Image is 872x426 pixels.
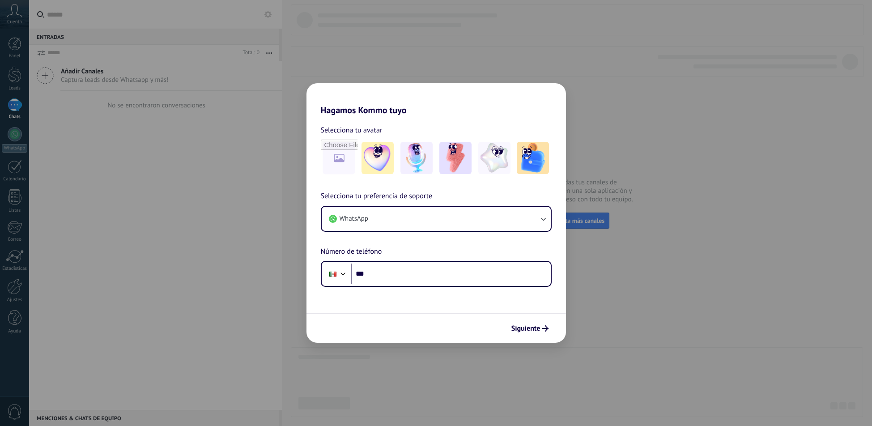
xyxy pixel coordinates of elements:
[324,264,341,283] div: Mexico: + 52
[340,214,368,223] span: WhatsApp
[517,142,549,174] img: -5.jpeg
[306,83,566,115] h2: Hagamos Kommo tuyo
[362,142,394,174] img: -1.jpeg
[478,142,510,174] img: -4.jpeg
[511,325,540,332] span: Siguiente
[321,191,433,202] span: Selecciona tu preferencia de soporte
[321,124,383,136] span: Selecciona tu avatar
[439,142,472,174] img: -3.jpeg
[321,246,382,258] span: Número de teléfono
[322,207,551,231] button: WhatsApp
[400,142,433,174] img: -2.jpeg
[507,321,553,336] button: Siguiente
